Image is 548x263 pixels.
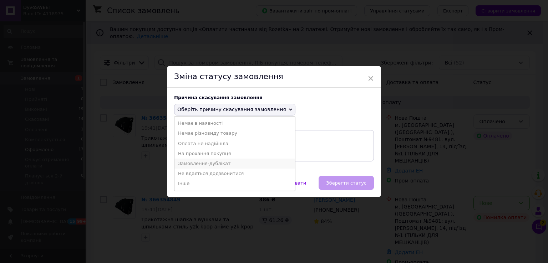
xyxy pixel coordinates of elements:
[174,118,295,128] li: Немає в наявності
[174,128,295,138] li: Немає різновиду товару
[174,139,295,149] li: Оплата не надійшла
[367,72,374,84] span: ×
[174,169,295,179] li: Не вдається додзвонитися
[177,107,286,112] span: Оберіть причину скасування замовлення
[174,149,295,159] li: На прохання покупця
[174,159,295,169] li: Замовлення-дублікат
[174,95,374,100] div: Причина скасування замовлення
[167,66,381,88] div: Зміна статусу замовлення
[174,179,295,189] li: Інше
